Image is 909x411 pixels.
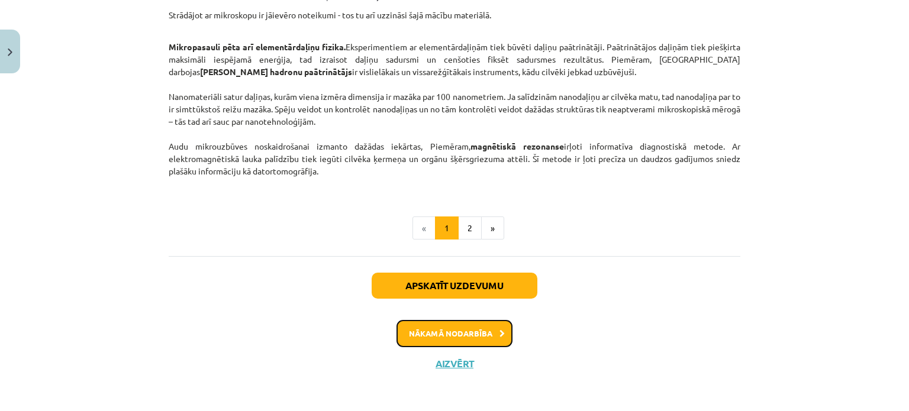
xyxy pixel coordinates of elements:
button: 2 [458,216,482,240]
button: Apskatīt uzdevumu [372,273,537,299]
strong: [PERSON_NAME] hadronu paātrinātājs [200,66,352,77]
img: icon-close-lesson-0947bae3869378f0d4975bcd49f059093ad1ed9edebbc8119c70593378902aed.svg [8,48,12,56]
strong: magnētiskā rezonanse [470,141,564,151]
p: Strādājot ar mikroskopu ir jāievēro noteikumi - tos tu arī uzzināsi šajā mācību materiālā. [169,9,740,21]
button: Aizvērt [432,358,477,370]
p: Eksperimentiem ar elementārdaļiņām tiek būvēti daļiņu paātrinātāji. Paātrinātājos daļiņām tiek pi... [169,28,740,190]
strong: Mikropasauli pēta [169,41,240,52]
nav: Page navigation example [169,216,740,240]
button: » [481,216,504,240]
button: Nākamā nodarbība [397,320,512,347]
button: 1 [435,216,459,240]
strong: arī elementārdaļiņu fizika. [243,41,346,52]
